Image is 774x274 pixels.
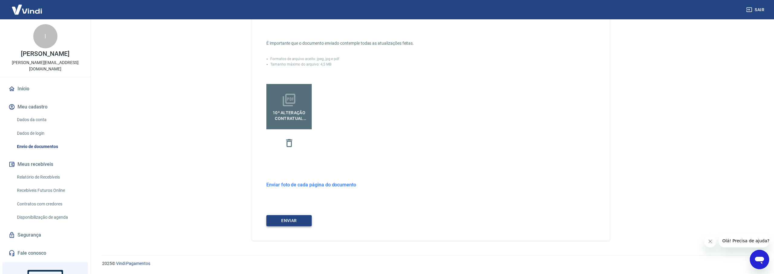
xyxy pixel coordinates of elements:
[270,56,339,62] p: Formatos de arquivo aceito: jpeg, jpg e pdf
[266,84,312,129] label: 10ª ALTERAÇÃO CONTRATUAL PEPPER TECNOLOGIA E PAGAMENTOS LTDA (1) (1).pdf
[15,198,83,210] a: Contratos com credores
[4,4,51,9] span: Olá! Precisa de ajuda?
[704,235,716,247] iframe: Fechar mensagem
[719,234,769,247] iframe: Mensagem da empresa
[33,24,57,48] div: I
[7,158,83,171] button: Meus recebíveis
[745,4,767,15] button: Sair
[266,215,312,226] button: ENVIAR
[7,228,83,242] a: Segurança
[116,261,150,266] a: Vindi Pagamentos
[269,108,309,121] span: 10ª ALTERAÇÃO CONTRATUAL PEPPER TECNOLOGIA E PAGAMENTOS LTDA (1) (1).pdf
[270,62,331,67] p: Tamanho máximo do arquivo: 4,5 MB
[15,140,83,153] a: Envio de documentos
[15,171,83,183] a: Relatório de Recebíveis
[266,40,520,47] p: É importante que o documento enviado contemple todas as atualizações feitas.
[15,211,83,224] a: Disponibilização de agenda
[5,60,86,72] p: [PERSON_NAME][EMAIL_ADDRESS][DOMAIN_NAME]
[266,181,356,189] h6: Enviar foto de cada página do documento
[15,127,83,140] a: Dados de login
[7,0,47,19] img: Vindi
[15,114,83,126] a: Dados da conta
[15,184,83,197] a: Recebíveis Futuros Online
[7,82,83,95] a: Início
[7,247,83,260] a: Fale conosco
[7,100,83,114] button: Meu cadastro
[102,260,759,267] p: 2025 ©
[750,250,769,269] iframe: Botão para abrir a janela de mensagens
[21,51,69,57] p: [PERSON_NAME]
